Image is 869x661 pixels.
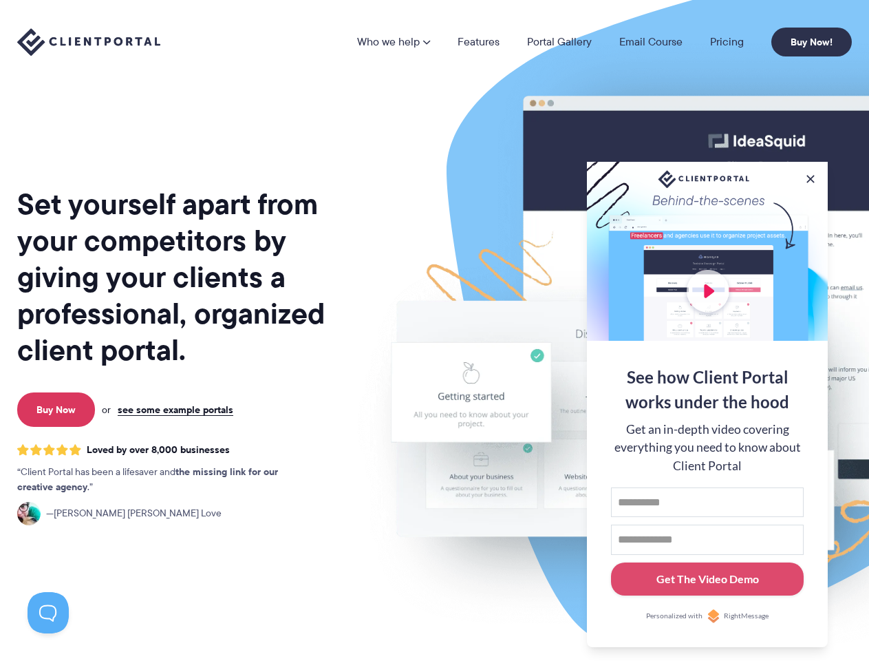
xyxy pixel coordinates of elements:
span: [PERSON_NAME] [PERSON_NAME] Love [46,506,222,521]
div: See how Client Portal works under the hood [611,365,804,415]
span: Personalized with [646,611,702,622]
a: Features [458,36,500,48]
img: Personalized with RightMessage [707,609,720,623]
div: Get an in-depth video covering everything you need to know about Client Portal [611,421,804,475]
strong: the missing link for our creative agency [17,464,278,494]
a: see some example portals [118,403,233,416]
button: Get The Video Demo [611,563,804,596]
a: Portal Gallery [527,36,592,48]
a: Buy Now! [771,28,852,56]
p: Client Portal has been a lifesaver and . [17,465,306,495]
span: RightMessage [724,611,769,622]
div: Get The Video Demo [656,571,759,587]
iframe: Toggle Customer Support [28,592,69,633]
a: Pricing [710,36,744,48]
span: Loved by over 8,000 businesses [87,444,230,456]
a: Who we help [357,36,430,48]
h1: Set yourself apart from your competitors by giving your clients a professional, organized client ... [17,186,351,368]
a: Personalized withRightMessage [611,609,804,623]
a: Buy Now [17,392,95,427]
span: or [102,403,111,416]
a: Email Course [619,36,683,48]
